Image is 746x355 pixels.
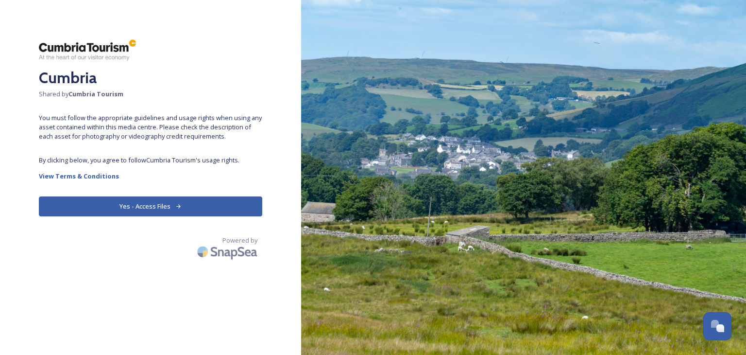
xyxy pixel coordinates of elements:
[222,236,257,245] span: Powered by
[39,172,119,180] strong: View Terms & Conditions
[39,156,262,165] span: By clicking below, you agree to follow Cumbria Tourism 's usage rights.
[39,66,262,89] h2: Cumbria
[68,89,123,98] strong: Cumbria Tourism
[39,113,262,142] span: You must follow the appropriate guidelines and usage rights when using any asset contained within...
[39,89,262,99] span: Shared by
[39,170,262,182] a: View Terms & Conditions
[703,312,731,340] button: Open Chat
[39,196,262,216] button: Yes - Access Files
[39,39,136,61] img: ct_logo.png
[194,240,262,263] img: SnapSea Logo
